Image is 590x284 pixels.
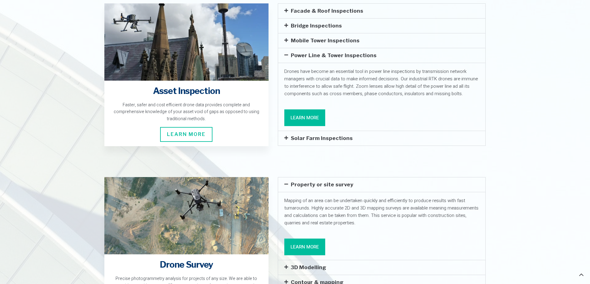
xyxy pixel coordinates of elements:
[278,33,485,48] div: Mobile Tower Inspections
[291,52,377,58] a: Power Line & Tower Inspections
[291,264,326,270] a: 3D Modelling
[291,8,363,14] a: Facade & Roof Inspections
[278,260,485,275] div: 3D Modelling
[113,85,260,97] h4: Asset Inspection
[284,109,325,126] a: Learn More
[284,239,325,255] a: Learn More
[278,131,485,146] div: Solar Farm Inspections
[291,23,342,29] a: Bridge Inspections
[160,127,212,142] span: Learn More
[284,68,479,97] p: Drones have become an essential tool in power line inspections by transmission network managers w...
[113,102,260,122] div: Faster, safer and cost efficient drone data provides complete and comprehensive knowledge of your...
[284,197,479,227] p: Mapping of an area can be undertaken quickly and efficiently to produce results with fast turnaro...
[104,3,269,146] a: Asset Inspection Faster, safer and cost efficient drone data provides complete and comprehensive ...
[291,37,360,44] a: Mobile Tower Inspections
[291,135,353,141] a: Solar Farm Inspections
[291,181,353,188] a: Property or site survey
[278,48,485,63] div: Power Line & Tower Inspections
[278,177,485,192] div: Property or site survey
[278,4,485,18] div: Facade & Roof Inspections
[278,192,485,260] div: Property or site survey
[278,19,485,33] div: Bridge Inspections
[278,63,485,131] div: Power Line & Tower Inspections
[113,259,260,271] h4: Drone Survey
